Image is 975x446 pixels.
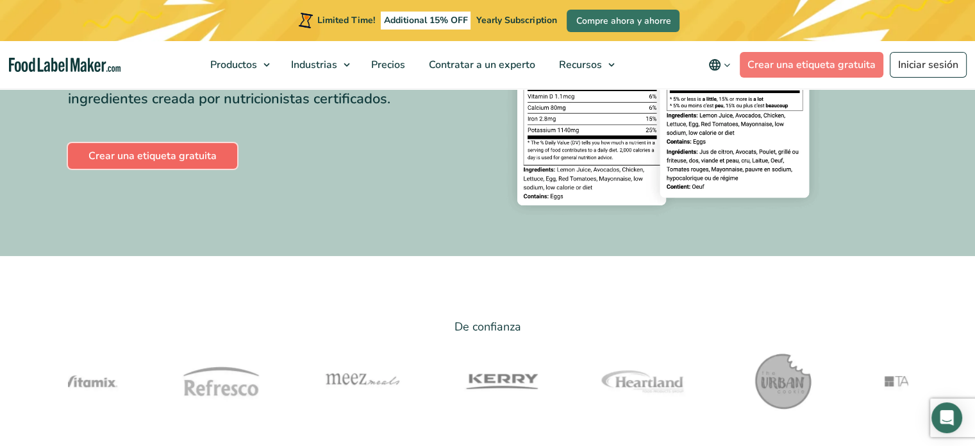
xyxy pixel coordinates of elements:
a: Precios [360,41,414,89]
a: Crear una etiqueta gratuita [740,52,883,78]
span: Additional 15% OFF [381,12,471,30]
a: Crear una etiqueta gratuita [68,143,237,169]
a: Recursos [547,41,621,89]
span: Yearly Subscription [476,14,556,26]
a: Contratar a un experto [417,41,544,89]
a: Iniciar sesión [890,52,967,78]
p: De confianza [68,318,908,336]
div: Open Intercom Messenger [931,402,962,433]
a: Industrias [279,41,356,89]
a: Productos [199,41,276,89]
span: Industrias [287,58,338,72]
span: Precios [367,58,406,72]
span: Contratar a un experto [425,58,537,72]
span: Limited Time! [317,14,375,26]
span: Productos [206,58,258,72]
a: Compre ahora y ahorre [567,10,679,32]
span: Recursos [555,58,603,72]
